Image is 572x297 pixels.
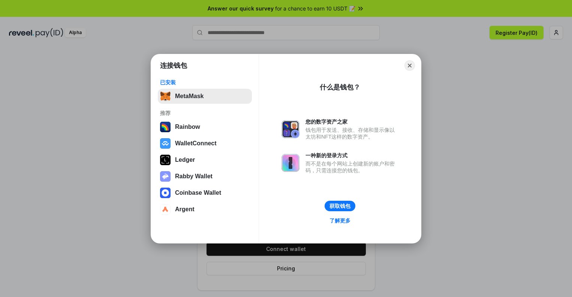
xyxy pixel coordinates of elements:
button: Coinbase Wallet [158,185,252,200]
button: Ledger [158,152,252,167]
button: WalletConnect [158,136,252,151]
a: 了解更多 [325,216,355,225]
img: svg+xml,%3Csvg%20width%3D%22120%22%20height%3D%22120%22%20viewBox%3D%220%200%20120%20120%22%20fil... [160,122,171,132]
div: Ledger [175,157,195,163]
div: Argent [175,206,195,213]
img: svg+xml,%3Csvg%20fill%3D%22none%22%20height%3D%2233%22%20viewBox%3D%220%200%2035%2033%22%20width%... [160,91,171,101]
button: Rabby Wallet [158,169,252,184]
div: 了解更多 [329,217,350,224]
div: 您的数字资产之家 [305,118,398,125]
button: MetaMask [158,89,252,104]
div: 已安装 [160,79,250,86]
div: Rabby Wallet [175,173,213,180]
button: Close [404,60,415,71]
h1: 连接钱包 [160,61,187,70]
div: 推荐 [160,110,250,116]
div: 一种新的登录方式 [305,152,398,159]
img: svg+xml,%3Csvg%20width%3D%2228%22%20height%3D%2228%22%20viewBox%3D%220%200%2028%2028%22%20fill%3D... [160,188,171,198]
img: svg+xml,%3Csvg%20width%3D%2228%22%20height%3D%2228%22%20viewBox%3D%220%200%2028%2028%22%20fill%3D... [160,204,171,215]
div: 而不是在每个网站上创建新的账户和密码，只需连接您的钱包。 [305,160,398,174]
img: svg+xml,%3Csvg%20xmlns%3D%22http%3A%2F%2Fwww.w3.org%2F2000%2Fsvg%22%20width%3D%2228%22%20height%3... [160,155,171,165]
button: Argent [158,202,252,217]
img: svg+xml,%3Csvg%20width%3D%2228%22%20height%3D%2228%22%20viewBox%3D%220%200%2028%2028%22%20fill%3D... [160,138,171,149]
img: svg+xml,%3Csvg%20xmlns%3D%22http%3A%2F%2Fwww.w3.org%2F2000%2Fsvg%22%20fill%3D%22none%22%20viewBox... [160,171,171,182]
img: svg+xml,%3Csvg%20xmlns%3D%22http%3A%2F%2Fwww.w3.org%2F2000%2Fsvg%22%20fill%3D%22none%22%20viewBox... [282,120,299,138]
div: Coinbase Wallet [175,190,221,196]
div: 获取钱包 [329,203,350,209]
img: svg+xml,%3Csvg%20xmlns%3D%22http%3A%2F%2Fwww.w3.org%2F2000%2Fsvg%22%20fill%3D%22none%22%20viewBox... [282,154,299,172]
div: 什么是钱包？ [320,83,360,92]
button: 获取钱包 [325,201,355,211]
button: Rainbow [158,119,252,134]
div: Rainbow [175,124,200,130]
div: WalletConnect [175,140,217,147]
div: MetaMask [175,93,204,100]
div: 钱包用于发送、接收、存储和显示像以太坊和NFT这样的数字资产。 [305,127,398,140]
